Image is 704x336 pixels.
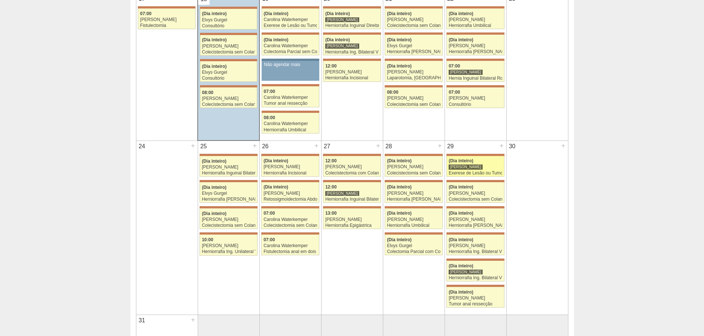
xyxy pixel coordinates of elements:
[449,102,502,107] div: Consultório
[325,63,337,69] span: 12:00
[383,141,395,152] div: 28
[449,191,502,196] div: [PERSON_NAME]
[446,259,504,261] div: Key: Maria Braido
[449,223,502,228] div: Herniorrafia [PERSON_NAME]
[262,111,319,113] div: Key: Maria Braido
[449,302,502,306] div: Tumor anal ressecção
[325,50,379,55] div: Herniorrafia Ing. Bilateral VL
[202,70,255,75] div: Elvys Gurgel
[325,17,359,22] div: [PERSON_NAME]
[202,185,227,190] span: (Dia inteiro)
[261,235,319,255] a: 07:00 Carolina Waterkemper Fistulectomia anal em dois tempos
[190,315,196,325] div: +
[200,87,257,108] a: 08:00 [PERSON_NAME] Colecistectomia sem Colangiografia VL
[202,249,255,254] div: Herniorrafia Ing. Unilateral VL
[202,191,255,196] div: Elvys Gurgel
[449,158,473,163] span: (Dia inteiro)
[449,184,473,190] span: (Dia inteiro)
[387,223,441,228] div: Herniorrafia Umbilical
[325,184,337,190] span: 12:00
[387,184,412,190] span: (Dia inteiro)
[140,23,193,28] div: Fistulectomia
[262,86,319,107] a: 07:00 Carolina Waterkemper Tumor anal ressecção
[449,63,460,69] span: 07:00
[325,11,350,16] span: (Dia inteiro)
[264,49,317,54] div: Colectomia Parcial sem Colostomia
[263,249,317,254] div: Fistulectomia anal em dois tempos
[323,59,381,61] div: Key: Maria Braido
[190,141,196,150] div: +
[449,44,502,48] div: [PERSON_NAME]
[387,49,441,54] div: Herniorrafia [PERSON_NAME]
[264,115,275,120] span: 08:00
[449,23,502,28] div: Herniorrafia Umbilical
[261,156,319,177] a: (Dia inteiro) [PERSON_NAME] Herniorrafia Incisional
[323,61,381,82] a: 12:00 [PERSON_NAME] Herniorrafia Incisional
[385,59,442,61] div: Key: Maria Braido
[449,69,483,75] div: [PERSON_NAME]
[252,141,258,150] div: +
[446,261,504,281] a: (Dia inteiro) [PERSON_NAME] Herniorrafia Ing. Bilateral VL
[449,276,502,280] div: Herniorrafia Ing. Bilateral VL
[200,154,257,156] div: Key: Maria Braido
[200,35,257,56] a: (Dia inteiro) [PERSON_NAME] Colecistectomia sem Colangiografia VL
[202,50,255,55] div: Colecistectomia sem Colangiografia VL
[387,237,412,242] span: (Dia inteiro)
[323,6,381,8] div: Key: Maria Braido
[136,141,148,152] div: 24
[262,61,319,81] a: Não agendar mais
[446,156,504,177] a: (Dia inteiro) [PERSON_NAME] Exerese de Lesão ou Tumor de Pele
[325,43,359,49] div: [PERSON_NAME]
[200,206,257,208] div: Key: Maria Braido
[446,154,504,156] div: Key: Maria Braido
[449,296,502,301] div: [PERSON_NAME]
[136,315,148,326] div: 31
[325,191,359,196] div: [PERSON_NAME]
[323,182,381,203] a: 12:00 [PERSON_NAME] Herniorrafia Inguinal Bilateral
[200,9,257,30] a: (Dia inteiro) Elvys Gurgel Consultório
[385,35,442,55] a: (Dia inteiro) Elvys Gurgel Herniorrafia [PERSON_NAME]
[385,87,442,108] a: 08:00 [PERSON_NAME] Colecistectomia sem Colangiografia
[264,11,289,16] span: (Dia inteiro)
[449,217,502,222] div: [PERSON_NAME]
[387,96,441,101] div: [PERSON_NAME]
[200,85,257,87] div: Key: Maria Braido
[385,232,442,235] div: Key: Maria Braido
[264,17,317,22] div: Carolina Waterkemper
[323,180,381,182] div: Key: Maria Braido
[387,70,441,75] div: [PERSON_NAME]
[446,287,504,308] a: (Dia inteiro) [PERSON_NAME] Tumor anal ressecção
[261,180,319,182] div: Key: Maria Braido
[449,290,473,295] span: (Dia inteiro)
[262,32,319,35] div: Key: Maria Braido
[449,76,502,81] div: Hernia Inguinal Bilateral Robótica
[264,121,317,126] div: Carolina Waterkemper
[387,37,412,42] span: (Dia inteiro)
[200,7,257,9] div: Key: Maria Braido
[202,159,227,164] span: (Dia inteiro)
[387,23,441,28] div: Colecistectomia sem Colangiografia VL
[262,8,319,29] a: (Dia inteiro) Carolina Waterkemper Exerese de Lesão ou Tumor de Pele
[375,141,381,150] div: +
[263,211,275,216] span: 07:00
[385,6,442,8] div: Key: Maria Braido
[202,76,255,81] div: Consultório
[202,90,214,95] span: 08:00
[449,17,502,22] div: [PERSON_NAME]
[507,141,518,152] div: 30
[323,156,381,177] a: 12:00 [PERSON_NAME] Colecistectomia com Colangiografia VL
[449,37,473,42] span: (Dia inteiro)
[449,49,502,54] div: Herniorrafia [PERSON_NAME]
[325,211,337,216] span: 13:00
[263,217,317,222] div: Carolina Waterkemper
[446,235,504,255] a: (Dia inteiro) [PERSON_NAME] Herniorrafia Ing. Bilateral VL
[202,24,255,28] div: Consultório
[449,263,473,269] span: (Dia inteiro)
[449,249,502,254] div: Herniorrafia Ing. Bilateral VL
[446,232,504,235] div: Key: Maria Braido
[449,171,502,176] div: Exerese de Lesão ou Tumor de Pele
[325,171,379,176] div: Colecistectomia com Colangiografia VL
[385,182,442,203] a: (Dia inteiro) [PERSON_NAME] Herniorrafia [PERSON_NAME]
[264,89,275,94] span: 07:00
[262,35,319,55] a: (Dia inteiro) Carolina Waterkemper Colectomia Parcial sem Colostomia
